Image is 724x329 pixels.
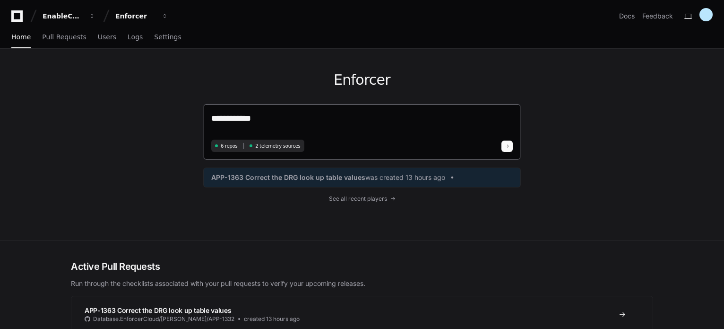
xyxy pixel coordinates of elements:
span: Logs [128,34,143,40]
h2: Active Pull Requests [71,260,653,273]
span: created 13 hours ago [244,315,300,323]
button: Feedback [642,11,673,21]
a: APP-1363 Correct the DRG look up table valueswas created 13 hours ago [211,173,513,182]
a: Logs [128,27,143,48]
a: Home [11,27,31,48]
h1: Enforcer [203,71,521,89]
div: EnableComp [43,11,83,21]
div: Enforcer [115,11,156,21]
span: 2 telemetry sources [255,142,300,150]
a: Docs [619,11,635,21]
span: See all recent players [329,195,387,203]
a: See all recent players [203,195,521,203]
span: 6 repos [221,142,238,150]
p: Run through the checklists associated with your pull requests to verify your upcoming releases. [71,279,653,288]
a: Users [98,27,116,48]
span: Home [11,34,31,40]
span: Database.EnforcerCloud/[PERSON_NAME]/APP-1332 [93,315,234,323]
a: Settings [154,27,181,48]
a: Pull Requests [42,27,86,48]
span: APP-1363 Correct the DRG look up table values [211,173,365,182]
span: Settings [154,34,181,40]
button: Enforcer [112,8,172,25]
span: Users [98,34,116,40]
span: was created 13 hours ago [365,173,445,182]
button: EnableComp [39,8,99,25]
span: Pull Requests [42,34,86,40]
span: APP-1363 Correct the DRG look up table values [85,306,231,314]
